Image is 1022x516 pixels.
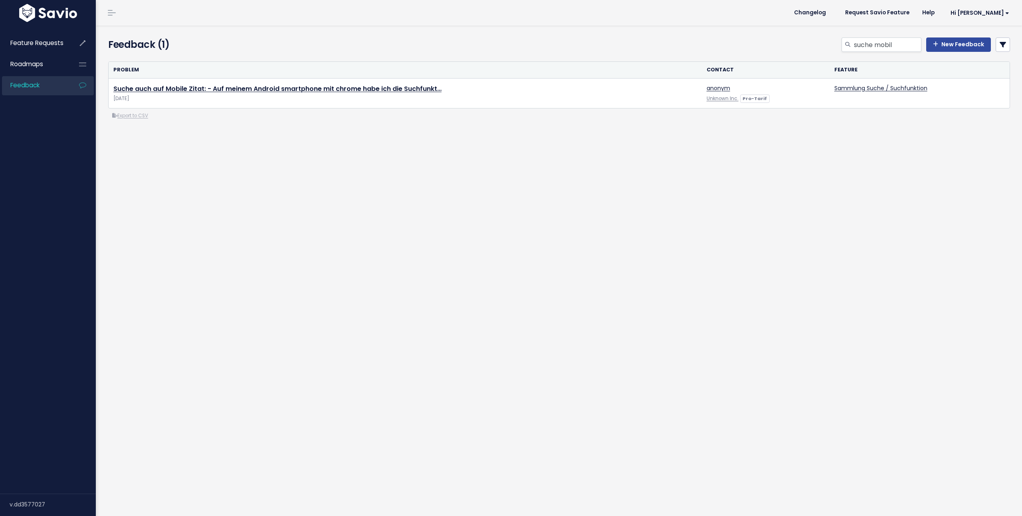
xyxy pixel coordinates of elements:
span: Feedback [10,81,40,89]
a: Unknown Inc. [707,95,739,102]
a: Feedback [2,76,66,95]
div: v.dd3577027 [10,494,96,515]
span: Roadmaps [10,60,43,68]
th: Problem [109,62,702,78]
a: Roadmaps [2,55,66,73]
a: Sammlung Suche / Suchfunktion [834,84,927,92]
h4: Feedback (1) [108,37,401,52]
th: Contact [702,62,830,78]
a: Request Savio Feature [839,7,916,19]
a: Hi [PERSON_NAME] [941,7,1016,19]
a: Suche auch auf Mobile Zitat: - Auf meinem Android smartphone mit chrome habe ich die Suchfunkt… [113,84,442,93]
a: New Feedback [926,37,991,52]
span: Feature Requests [10,39,63,47]
div: [DATE] [113,95,697,103]
span: Changelog [794,10,826,16]
input: Search feedback... [853,37,921,52]
a: Feature Requests [2,34,66,52]
a: Help [916,7,941,19]
a: Export to CSV [112,112,148,119]
a: Pro-Tarif [740,94,770,102]
span: Hi [PERSON_NAME] [951,10,1009,16]
strong: Pro-Tarif [743,95,767,102]
img: logo-white.9d6f32f41409.svg [17,4,79,22]
th: Feature [830,62,1010,78]
a: anonym [707,84,730,92]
